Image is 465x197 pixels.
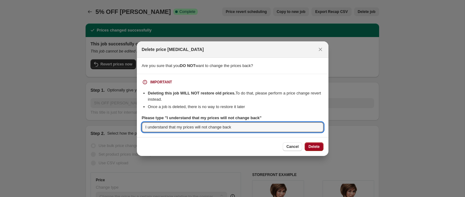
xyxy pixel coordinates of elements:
[283,142,302,151] button: Cancel
[180,63,196,68] b: DO NOT
[142,115,262,120] b: Please type "I understand that my prices will not change back"
[286,144,298,149] span: Cancel
[308,144,319,149] span: Delete
[142,46,204,52] h2: Delete price [MEDICAL_DATA]
[150,80,172,85] div: IMPORTANT
[148,91,236,95] b: Deleting this job WILL NOT restore old prices.
[148,104,323,110] li: Once a job is deleted, there is no way to restore it later
[148,90,323,103] li: To do that, please perform a price change revert instead.
[142,63,253,68] span: Are you sure that you want to change the prices back?
[316,45,325,54] button: Close
[305,142,323,151] button: Delete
